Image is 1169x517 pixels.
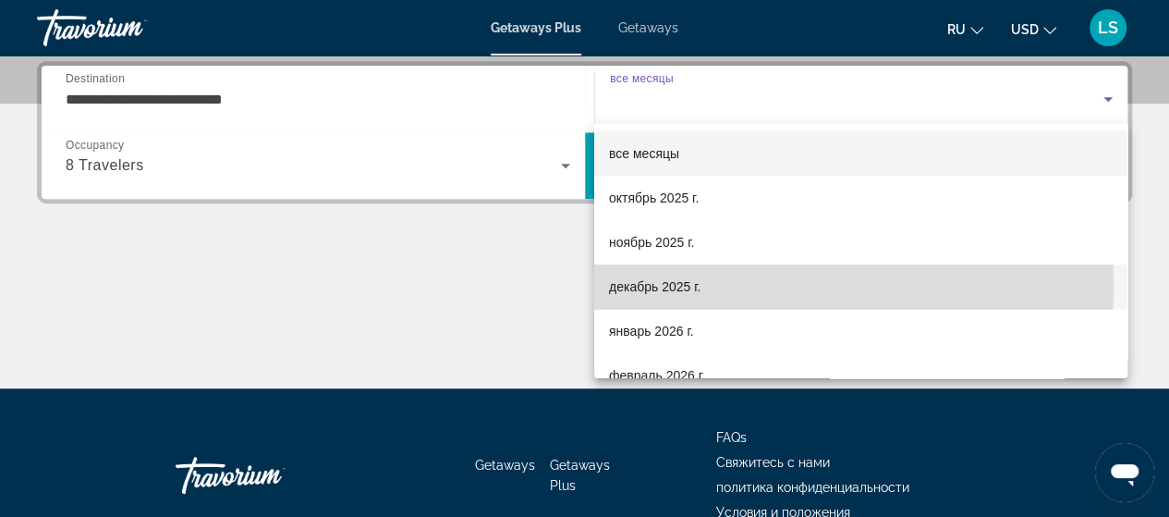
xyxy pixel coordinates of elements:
[609,187,699,209] span: октябрь 2025 г.
[1095,443,1154,502] iframe: Кнопка запуска окна обмена сообщениями
[609,320,694,342] span: январь 2026 г.
[609,364,705,387] span: февраль 2026 г.
[609,146,679,161] span: все месяцы
[609,231,694,253] span: ноябрь 2025 г.
[609,276,700,298] span: декабрь 2025 г.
